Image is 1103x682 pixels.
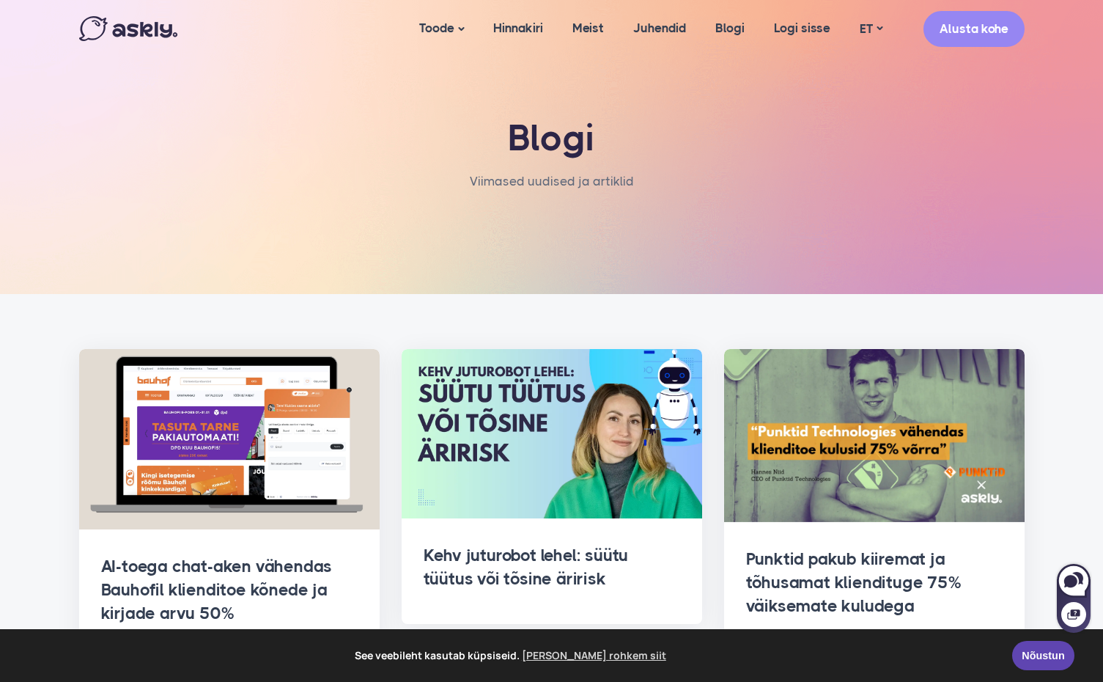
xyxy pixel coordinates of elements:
[101,557,333,623] a: AI-toega chat-aken vähendas Bauhofil klienditoe kõnede ja kirjade arvu 50%
[520,645,668,667] a: learn more about cookies
[845,18,897,40] a: ET
[240,117,863,160] h1: Blogi
[21,645,1002,667] span: See veebileht kasutab küpsiseid.
[470,171,634,207] nav: breadcrumb
[923,11,1025,47] a: Alusta kohe
[79,16,177,41] img: Askly
[746,549,961,616] a: Punktid pakub kiiremat ja tõhusamat kliendituge 75% väiksemate kuludega
[1055,561,1092,634] iframe: Askly chat
[1012,641,1074,670] a: Nõustun
[470,171,634,192] li: Viimased uudised ja artiklid
[424,546,629,589] a: Kehv juturobot lehel: süütu tüütus või tõsine äririsk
